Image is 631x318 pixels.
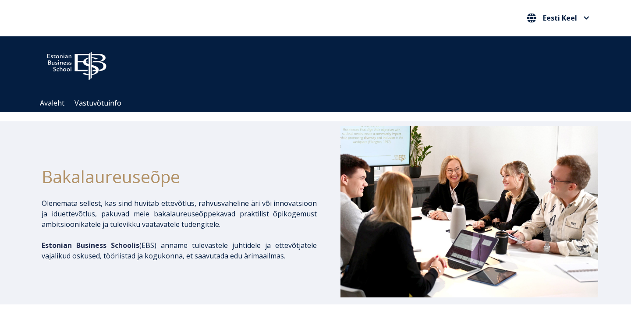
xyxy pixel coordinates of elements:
[42,198,317,230] p: Olenemata sellest, kas sind huvitab ettevõtlus, rahvusvaheline äri või innovatsioon ja iduettevõt...
[42,240,139,250] span: Estonian Business Schoolis
[39,45,114,83] img: ebs_logo2016_white
[525,11,592,25] button: Eesti Keel
[543,14,577,21] span: Eesti Keel
[74,98,121,108] a: Vastuvõtuinfo
[42,240,142,250] span: (
[40,98,64,108] a: Avaleht
[42,163,317,189] h1: Bakalaureuseõpe
[42,240,317,261] p: EBS) anname tulevastele juhtidele ja ettevõtjatele vajalikud oskused, tööriistad ja kogukonna, et...
[35,94,605,112] div: Navigation Menu
[525,11,592,25] nav: Vali oma keel
[340,126,598,297] img: Bakalaureusetudengid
